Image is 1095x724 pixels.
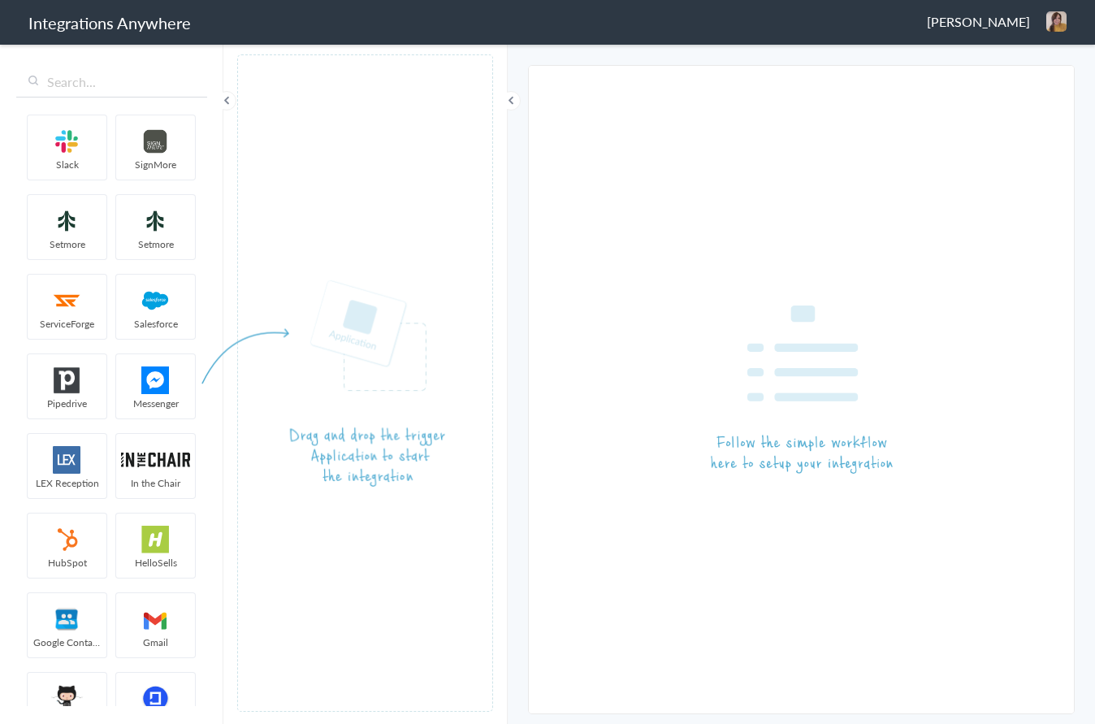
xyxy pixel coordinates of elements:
img: signmore-logo.png [121,128,190,155]
span: Messenger [116,397,195,410]
img: instruction-trigger.png [201,280,445,487]
img: snow-20221018-113156-494.jpg [1046,11,1067,32]
img: googleContact_logo.png [32,605,102,633]
img: github.png [32,685,102,713]
input: Search... [16,67,207,98]
img: hs-app-logo.svg [121,526,190,553]
span: Setmore [116,237,195,251]
span: HelloSells [116,556,195,570]
span: ServiceForge [28,317,106,331]
span: SignMore [116,158,195,171]
img: setmoreNew.jpg [121,207,190,235]
span: [PERSON_NAME] [927,12,1030,31]
span: In the Chair [116,476,195,490]
img: salesforce-logo.svg [121,287,190,314]
img: lex-app-logo.svg [32,446,102,474]
img: slack-logo.svg [32,128,102,155]
img: serviceforge-icon.png [32,287,102,314]
img: inch-logo.svg [121,446,190,474]
span: Google Contacts [28,635,106,649]
span: Salesforce [116,317,195,331]
span: Pipedrive [28,397,106,410]
img: hubspot-logo.svg [32,526,102,553]
h1: Integrations Anywhere [28,11,191,34]
span: Setmore [28,237,106,251]
span: HubSpot [28,556,106,570]
img: gmail-logo.svg [121,605,190,633]
img: pipedrive.png [32,366,102,394]
img: setmoreNew.jpg [32,207,102,235]
img: instruction-workflow.png [711,306,893,475]
span: Slack [28,158,106,171]
span: LEX Reception [28,476,106,490]
img: chatsupport-icon.svg [121,685,190,713]
span: Gmail [116,635,195,649]
img: FBM.png [121,366,190,394]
